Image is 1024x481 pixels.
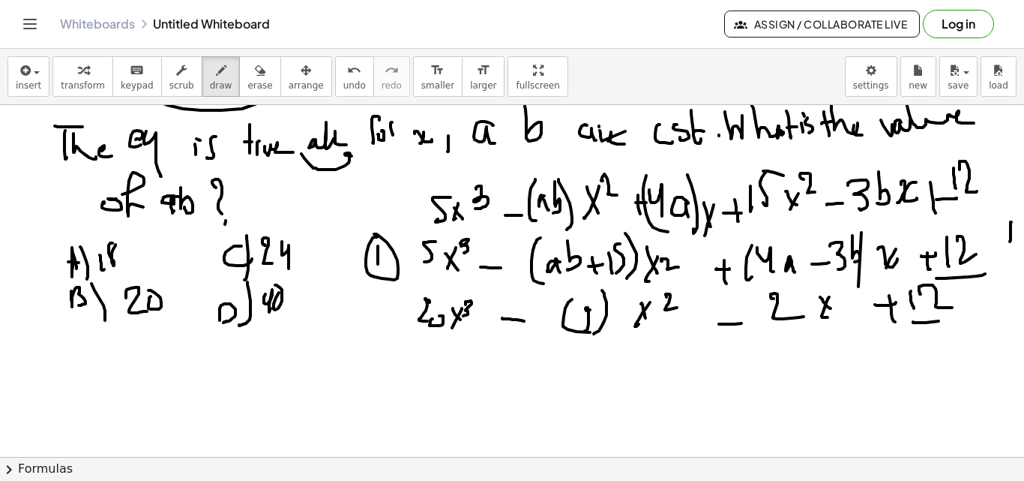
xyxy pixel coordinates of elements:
span: smaller [421,80,454,91]
i: keyboard [130,62,144,80]
button: new [900,56,936,97]
button: draw [202,56,241,97]
span: new [909,80,927,91]
button: fullscreen [508,56,567,97]
span: erase [247,80,272,91]
span: undo [343,80,366,91]
i: undo [347,62,361,80]
button: transform [52,56,113,97]
span: fullscreen [516,80,559,91]
button: Log in [923,10,994,38]
i: format_size [430,62,445,80]
span: settings [853,80,889,91]
span: scrub [169,80,194,91]
span: load [989,80,1008,91]
button: save [939,56,978,97]
span: arrange [289,80,324,91]
span: keypad [121,80,154,91]
button: settings [845,56,897,97]
span: insert [16,80,41,91]
button: keyboardkeypad [112,56,162,97]
span: larger [470,80,496,91]
span: draw [210,80,232,91]
button: insert [7,56,49,97]
button: format_sizelarger [462,56,505,97]
button: load [981,56,1017,97]
button: Toggle navigation [18,12,42,36]
button: format_sizesmaller [413,56,463,97]
button: arrange [280,56,332,97]
i: format_size [476,62,490,80]
button: erase [239,56,280,97]
span: redo [382,80,402,91]
span: save [948,80,969,91]
button: scrub [161,56,202,97]
span: Assign / Collaborate Live [737,17,907,31]
button: undoundo [335,56,374,97]
button: redoredo [373,56,410,97]
button: Assign / Collaborate Live [724,11,920,38]
a: Whiteboards [60,17,135,32]
i: redo [385,62,399,80]
span: transform [61,80,105,91]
